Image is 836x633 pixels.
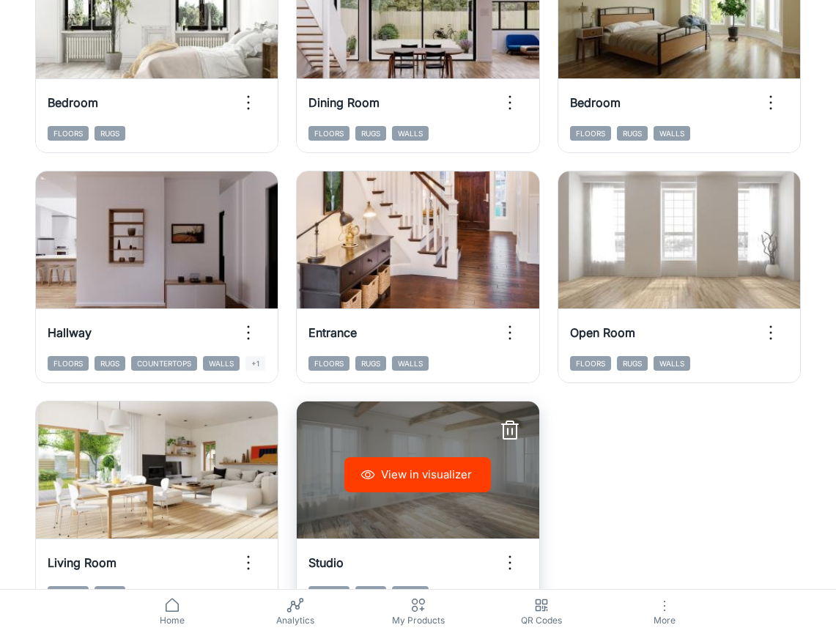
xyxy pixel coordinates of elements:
[48,554,116,571] h6: Living Room
[392,586,429,601] span: Walls
[245,356,265,371] span: +1
[355,126,386,141] span: Rugs
[48,356,89,371] span: Floors
[617,126,648,141] span: Rugs
[308,324,357,341] h6: Entrance
[480,590,603,633] a: QR Codes
[95,356,125,371] span: Rugs
[119,614,225,627] span: Home
[392,126,429,141] span: Walls
[355,586,386,601] span: Rugs
[344,457,491,492] button: View in visualizer
[203,356,240,371] span: Walls
[308,356,349,371] span: Floors
[308,126,349,141] span: Floors
[95,126,125,141] span: Rugs
[570,356,611,371] span: Floors
[603,590,726,633] button: More
[570,324,635,341] h6: Open Room
[570,94,621,111] h6: Bedroom
[234,590,357,633] a: Analytics
[131,356,197,371] span: Countertops
[612,615,717,626] span: More
[654,356,690,371] span: Walls
[48,126,89,141] span: Floors
[355,356,386,371] span: Rugs
[617,356,648,371] span: Rugs
[654,126,690,141] span: Walls
[48,94,98,111] h6: Bedroom
[48,586,89,601] span: Floors
[308,94,380,111] h6: Dining Room
[95,586,125,601] span: Rugs
[243,614,348,627] span: Analytics
[111,590,234,633] a: Home
[308,586,349,601] span: Floors
[392,356,429,371] span: Walls
[48,324,92,341] h6: Hallway
[308,554,344,571] h6: Studio
[366,614,471,627] span: My Products
[570,126,611,141] span: Floors
[357,590,480,633] a: My Products
[489,614,594,627] span: QR Codes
